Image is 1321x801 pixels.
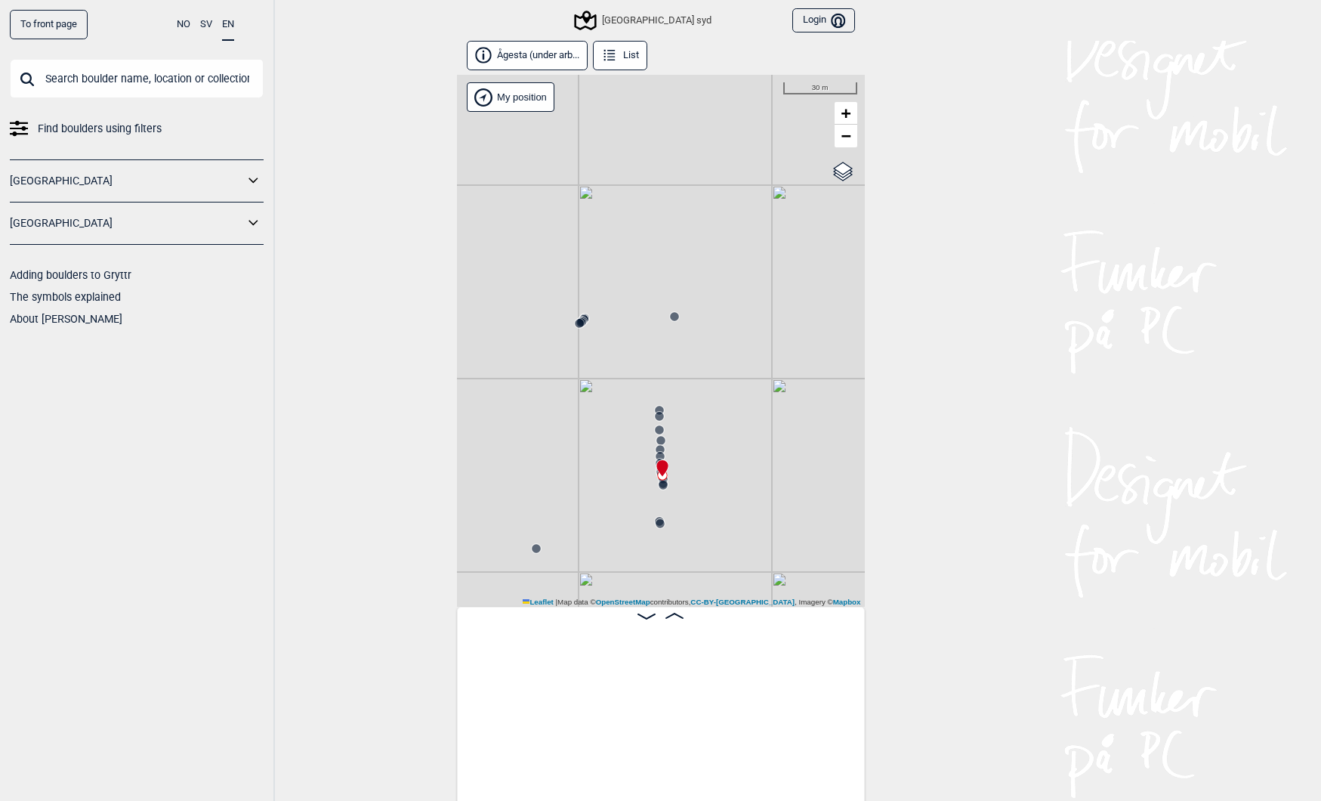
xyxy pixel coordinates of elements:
div: Show my position [467,82,554,112]
a: Find boulders using filters [10,118,264,140]
a: CC-BY-[GEOGRAPHIC_DATA] [690,598,795,606]
button: Login [792,8,854,33]
a: To front page [10,10,88,39]
span: + [841,104,850,122]
a: About [PERSON_NAME] [10,313,122,325]
a: Layers [829,155,857,188]
div: 30 m [783,82,857,94]
input: Search boulder name, location or collection [10,59,264,98]
button: Ågesta (under arb... [467,41,588,70]
button: EN [222,10,234,41]
button: SV [200,10,212,39]
button: List [593,41,648,70]
span: | [556,598,558,606]
a: Mapbox [833,598,861,606]
a: [GEOGRAPHIC_DATA] [10,170,244,192]
div: [GEOGRAPHIC_DATA] syd [576,11,711,29]
a: The symbols explained [10,291,121,303]
a: Zoom out [835,125,857,147]
span: − [841,126,850,145]
a: Leaflet [523,598,554,606]
a: Zoom in [835,102,857,125]
a: [GEOGRAPHIC_DATA] [10,212,244,234]
span: Find boulders using filters [38,118,162,140]
div: Map data © contributors, , Imagery © [519,597,865,608]
a: OpenStreetMap [596,598,650,606]
button: NO [177,10,190,39]
a: Adding boulders to Gryttr [10,269,131,281]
